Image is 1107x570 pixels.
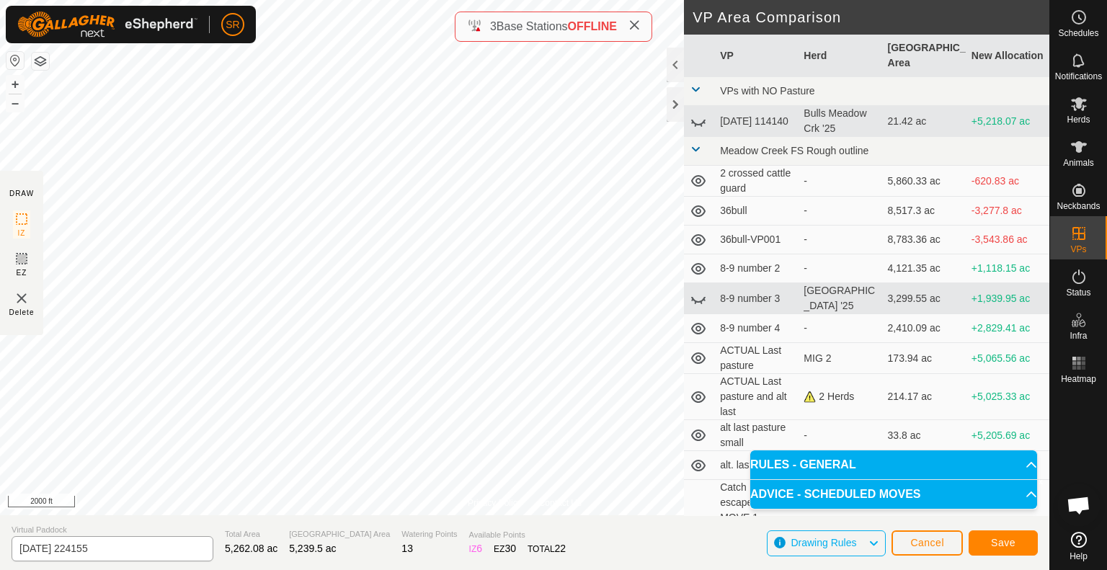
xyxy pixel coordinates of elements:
[798,35,881,77] th: Herd
[504,543,516,554] span: 30
[17,12,197,37] img: Gallagher Logo
[9,307,35,318] span: Delete
[714,283,798,314] td: 8-9 number 3
[555,543,566,554] span: 22
[1070,552,1088,561] span: Help
[804,203,876,218] div: -
[714,166,798,197] td: 2 crossed cattle guard
[791,537,856,548] span: Drawing Rules
[882,166,966,197] td: 5,860.33 ac
[226,17,239,32] span: SR
[401,543,413,554] span: 13
[13,290,30,307] img: VP
[720,85,815,97] span: VPs with NO Pasture
[6,94,24,112] button: –
[750,459,856,471] span: RULES - GENERAL
[693,9,1049,26] h2: VP Area Comparison
[714,314,798,343] td: 8-9 number 4
[969,530,1038,556] button: Save
[1061,375,1096,383] span: Heatmap
[1063,159,1094,167] span: Animals
[966,314,1049,343] td: +2,829.41 ac
[750,480,1037,509] p-accordion-header: ADVICE - SCHEDULED MOVES
[225,528,277,540] span: Total Area
[490,20,497,32] span: 3
[882,314,966,343] td: 2,410.09 ac
[882,420,966,451] td: 33.8 ac
[966,226,1049,254] td: -3,543.86 ac
[468,496,522,509] a: Privacy Policy
[1050,526,1107,566] a: Help
[804,321,876,336] div: -
[804,389,876,404] div: 2 Herds
[882,106,966,137] td: 21.42 ac
[882,254,966,283] td: 4,121.35 ac
[882,35,966,77] th: [GEOGRAPHIC_DATA] Area
[750,489,920,500] span: ADVICE - SCHEDULED MOVES
[892,530,963,556] button: Cancel
[714,106,798,137] td: [DATE] 114140
[714,420,798,451] td: alt last pasture small
[18,228,26,239] span: IZ
[714,343,798,374] td: ACTUAL Last pasture
[476,543,482,554] span: 6
[714,35,798,77] th: VP
[804,351,876,366] div: MIG 2
[1070,331,1087,340] span: Infra
[714,254,798,283] td: 8-9 number 2
[1057,202,1100,210] span: Neckbands
[882,226,966,254] td: 8,783.36 ac
[966,374,1049,420] td: +5,025.33 ac
[720,145,868,156] span: Meadow Creek FS Rough outline
[1066,288,1090,297] span: Status
[714,374,798,420] td: ACTUAL Last pasture and alt last
[497,20,568,32] span: Base Stations
[1057,484,1101,527] div: Open chat
[804,174,876,189] div: -
[966,166,1049,197] td: -620.83 ac
[882,343,966,374] td: 173.94 ac
[714,226,798,254] td: 36bull-VP001
[966,343,1049,374] td: +5,065.56 ac
[17,267,27,278] span: EZ
[539,496,582,509] a: Contact Us
[12,524,213,536] span: Virtual Paddock
[289,528,390,540] span: [GEOGRAPHIC_DATA] Area
[804,232,876,247] div: -
[1067,115,1090,124] span: Herds
[469,529,566,541] span: Available Points
[804,428,876,443] div: -
[289,543,336,554] span: 5,239.5 ac
[9,188,34,199] div: DRAW
[804,261,876,276] div: -
[804,106,876,136] div: Bulls Meadow Crk '25
[528,541,566,556] div: TOTAL
[882,197,966,226] td: 8,517.3 ac
[714,197,798,226] td: 36bull
[966,35,1049,77] th: New Allocation
[966,283,1049,314] td: +1,939.95 ac
[966,197,1049,226] td: -3,277.8 ac
[401,528,457,540] span: Watering Points
[966,106,1049,137] td: +5,218.07 ac
[494,541,516,556] div: EZ
[882,374,966,420] td: 214.17 ac
[750,450,1037,479] p-accordion-header: RULES - GENERAL
[32,53,49,70] button: Map Layers
[1058,29,1098,37] span: Schedules
[966,420,1049,451] td: +5,205.69 ac
[804,283,876,313] div: [GEOGRAPHIC_DATA] '25
[568,20,617,32] span: OFFLINE
[6,76,24,93] button: +
[1070,245,1086,254] span: VPs
[966,254,1049,283] td: +1,118.15 ac
[882,283,966,314] td: 3,299.55 ac
[469,541,482,556] div: IZ
[6,52,24,69] button: Reset Map
[991,537,1015,548] span: Save
[225,543,277,554] span: 5,262.08 ac
[714,451,798,480] td: alt. last pasture
[1055,72,1102,81] span: Notifications
[910,537,944,548] span: Cancel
